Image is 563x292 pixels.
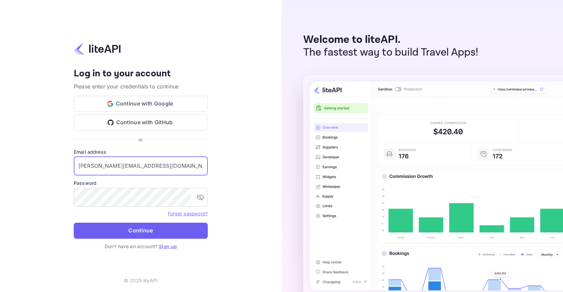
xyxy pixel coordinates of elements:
[168,211,208,216] a: Forget password?
[159,243,177,249] a: Sign up
[168,210,208,217] a: Forget password?
[74,148,208,155] label: Email address
[74,223,208,239] button: Continue
[74,115,208,131] button: Continue with GitHub
[74,179,208,187] label: Password
[74,42,121,55] img: liteapi
[194,191,207,204] button: toggle password visibility
[303,33,479,46] p: Welcome to liteAPI.
[303,46,479,59] p: The fastest way to build Travel Apps!
[138,136,143,143] p: or
[74,157,208,175] input: Enter your email address
[124,277,158,284] p: © 2025 liteAPI
[74,68,208,80] h4: Log in to your account
[74,96,208,112] button: Continue with Google
[74,243,208,250] p: Don't have an account?
[74,82,208,90] p: Please enter your credentials to continue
